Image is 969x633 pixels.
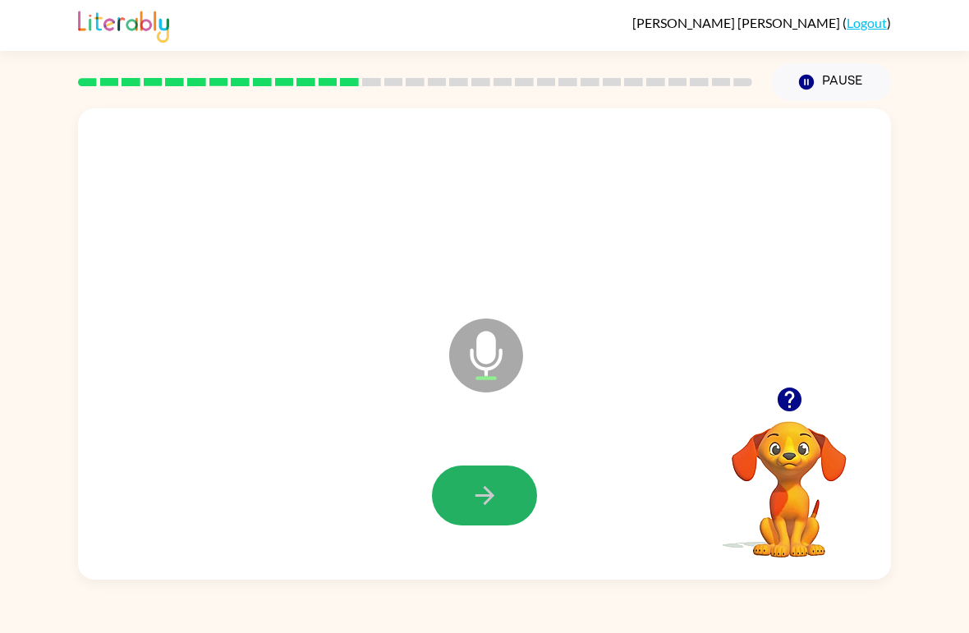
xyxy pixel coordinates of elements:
video: Your browser must support playing .mp4 files to use Literably. Please try using another browser. [707,396,871,560]
img: Literably [78,7,169,43]
button: Pause [772,63,891,101]
a: Logout [847,15,887,30]
div: ( ) [632,15,891,30]
span: [PERSON_NAME] [PERSON_NAME] [632,15,843,30]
